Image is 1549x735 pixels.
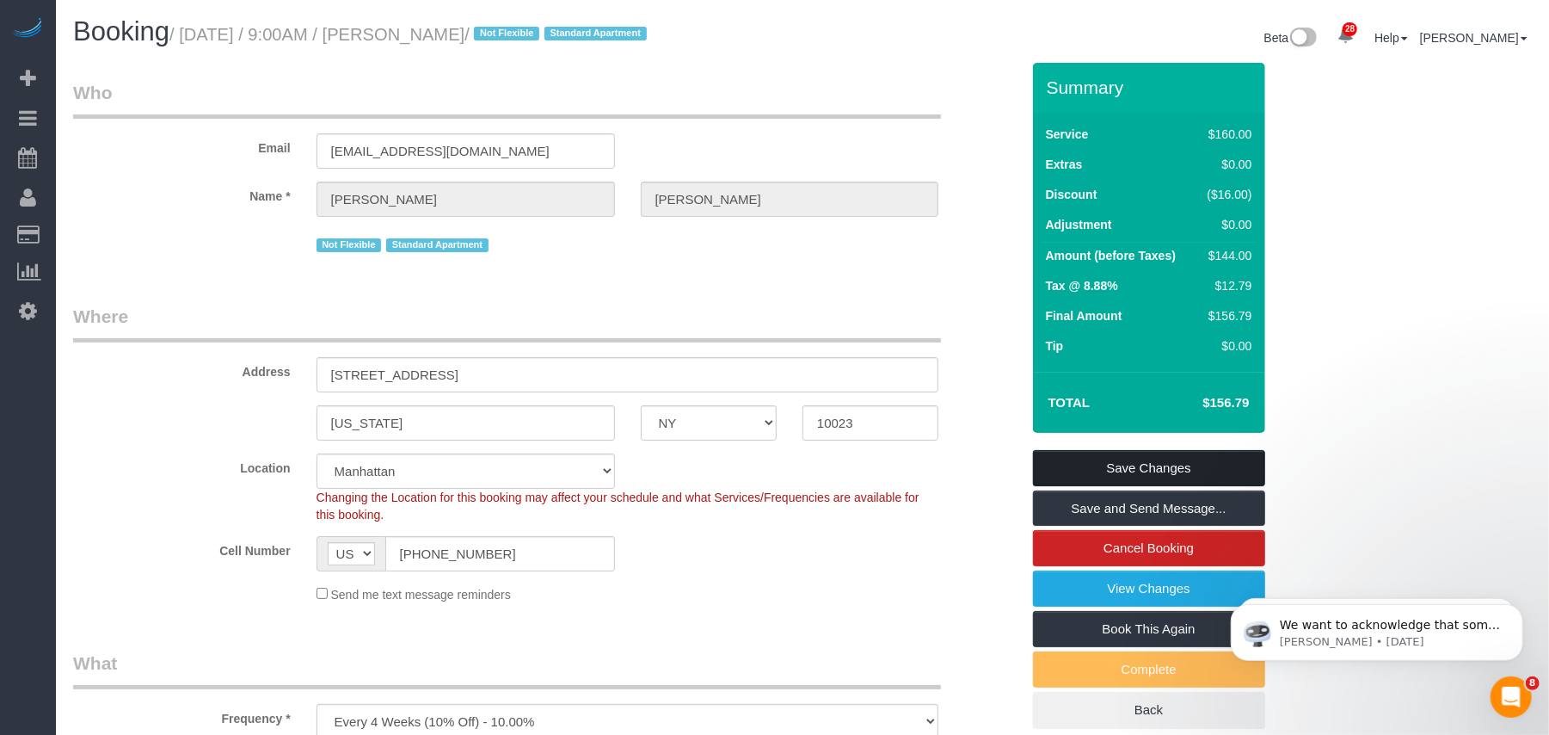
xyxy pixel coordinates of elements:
a: Beta [1264,31,1318,45]
img: New interface [1288,28,1317,50]
span: 28 [1343,22,1357,36]
span: / [464,25,651,44]
div: $0.00 [1201,337,1252,355]
a: Back [1033,692,1265,728]
label: Frequency * [60,704,304,727]
div: $0.00 [1201,216,1252,233]
h4: $156.79 [1151,396,1249,411]
small: / [DATE] / 9:00AM / [PERSON_NAME] [169,25,652,44]
span: Booking [73,16,169,46]
label: Amount (before Taxes) [1046,247,1176,264]
label: Discount [1046,186,1097,203]
div: $160.00 [1201,126,1252,143]
label: Extras [1046,156,1083,173]
div: $156.79 [1201,307,1252,324]
a: View Changes [1033,571,1265,607]
input: Email [317,133,615,169]
label: Tip [1046,337,1064,355]
legend: Who [73,80,941,119]
input: City [317,405,615,441]
input: Cell Number [385,536,615,571]
legend: Where [73,304,941,343]
p: Message from Ellie, sent 2d ago [75,66,297,82]
iframe: Intercom notifications message [1205,568,1549,689]
label: Service [1046,126,1089,143]
iframe: Intercom live chat [1491,676,1532,718]
input: Last Name [641,182,939,217]
div: $12.79 [1201,277,1252,294]
label: Email [60,133,304,157]
div: $144.00 [1201,247,1252,264]
span: Standard Apartment [544,27,647,40]
a: Save Changes [1033,450,1265,486]
legend: What [73,651,941,689]
label: Name * [60,182,304,205]
a: Help [1374,31,1408,45]
input: First Name [317,182,615,217]
img: Automaid Logo [10,17,45,41]
label: Final Amount [1046,307,1122,324]
a: Book This Again [1033,611,1265,647]
label: Address [60,357,304,380]
span: Standard Apartment [386,238,489,252]
div: ($16.00) [1201,186,1252,203]
h3: Summary [1047,77,1257,97]
span: 8 [1526,676,1540,690]
span: Send me text message reminders [331,588,511,602]
span: Changing the Location for this booking may affect your schedule and what Services/Frequencies are... [317,491,919,522]
label: Tax @ 8.88% [1046,277,1118,294]
label: Location [60,454,304,477]
label: Adjustment [1046,216,1112,233]
span: We want to acknowledge that some users may be experiencing lag or slower performance in our softw... [75,50,296,286]
a: [PERSON_NAME] [1420,31,1527,45]
span: Not Flexible [474,27,539,40]
span: Not Flexible [317,238,382,252]
a: Cancel Booking [1033,530,1265,566]
div: $0.00 [1201,156,1252,173]
strong: Total [1048,395,1091,410]
input: Zip Code [802,405,938,441]
a: Save and Send Message... [1033,491,1265,527]
a: 28 [1329,17,1362,55]
label: Cell Number [60,536,304,559]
